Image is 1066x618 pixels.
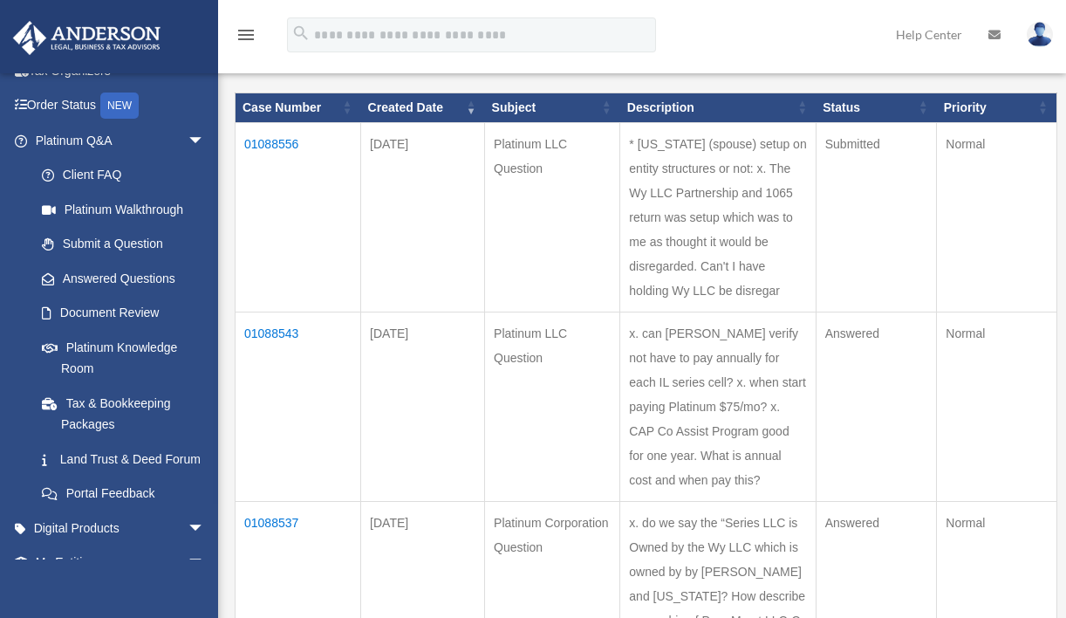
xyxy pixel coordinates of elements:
th: Description: activate to sort column ascending [620,93,816,122]
td: * [US_STATE] (spouse) setup on entity structures or not: x. The Wy LLC Partnership and 1065 retur... [620,122,816,312]
td: x. can [PERSON_NAME] verify not have to pay annually for each IL series cell? x. when start payin... [620,312,816,501]
a: Portal Feedback [24,477,222,512]
i: menu [236,24,256,45]
td: Normal [937,122,1057,312]
td: 01088556 [236,122,361,312]
td: 01088543 [236,312,361,501]
a: Land Trust & Deed Forum [24,442,222,477]
a: Digital Productsarrow_drop_down [12,511,231,546]
td: Normal [937,312,1057,501]
span: arrow_drop_down [188,546,222,581]
td: [DATE] [361,312,485,501]
th: Status: activate to sort column ascending [816,93,937,122]
a: Platinum Q&Aarrow_drop_down [12,123,222,158]
th: Created Date: activate to sort column ascending [361,93,485,122]
th: Priority: activate to sort column ascending [937,93,1057,122]
a: Platinum Walkthrough [24,192,222,227]
td: Submitted [816,122,937,312]
a: Client FAQ [24,158,222,193]
a: Submit a Question [24,227,222,262]
td: Answered [816,312,937,501]
td: [DATE] [361,122,485,312]
i: search [291,24,311,43]
img: User Pic [1027,22,1053,47]
img: Anderson Advisors Platinum Portal [8,21,166,55]
a: Document Review [24,296,222,331]
div: NEW [100,93,139,119]
a: Tax & Bookkeeping Packages [24,386,222,442]
a: menu [236,31,256,45]
td: Platinum LLC Question [485,312,620,501]
span: arrow_drop_down [188,511,222,546]
td: Platinum LLC Question [485,122,620,312]
a: Order StatusNEW [12,88,231,124]
th: Subject: activate to sort column ascending [485,93,620,122]
a: My Entitiesarrow_drop_down [12,546,231,580]
a: Answered Questions [24,261,214,296]
th: Case Number: activate to sort column ascending [236,93,361,122]
a: Platinum Knowledge Room [24,330,222,386]
span: arrow_drop_down [188,123,222,159]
